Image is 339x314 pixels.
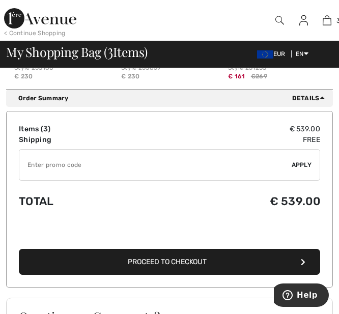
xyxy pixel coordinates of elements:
span: Apply [292,160,312,169]
span: My Shopping Bag ( Items) [6,46,148,59]
span: €269 [251,72,267,81]
td: € 539.00 [142,124,321,134]
span: 3 [107,43,113,59]
iframe: Opens a widget where you can find more information [274,283,329,309]
img: search the website [275,14,284,26]
a: Sign In [291,14,316,26]
button: Proceed to Checkout [19,249,320,275]
input: Promo code [19,150,292,180]
iframe: PayPal [19,218,320,246]
span: 3 [43,125,48,133]
td: Items ( ) [19,124,142,134]
div: < Continue Shopping [4,28,66,38]
img: 1ère Avenue [4,8,76,28]
span: Details [292,94,329,103]
span: EUR [257,50,290,58]
span: € 230 [121,73,140,80]
span: € 230 [14,73,33,80]
span: Proceed to Checkout [128,258,207,266]
td: Shipping [19,134,142,145]
td: Free [142,134,321,145]
div: Order Summary [18,94,329,103]
img: Euro [257,50,273,59]
td: € 539.00 [142,185,321,218]
span: € 161 [228,69,245,80]
img: My Bag [323,14,331,26]
span: EN [296,50,308,58]
a: 3 [316,14,338,26]
td: Total [19,185,142,218]
img: My Info [299,14,308,26]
